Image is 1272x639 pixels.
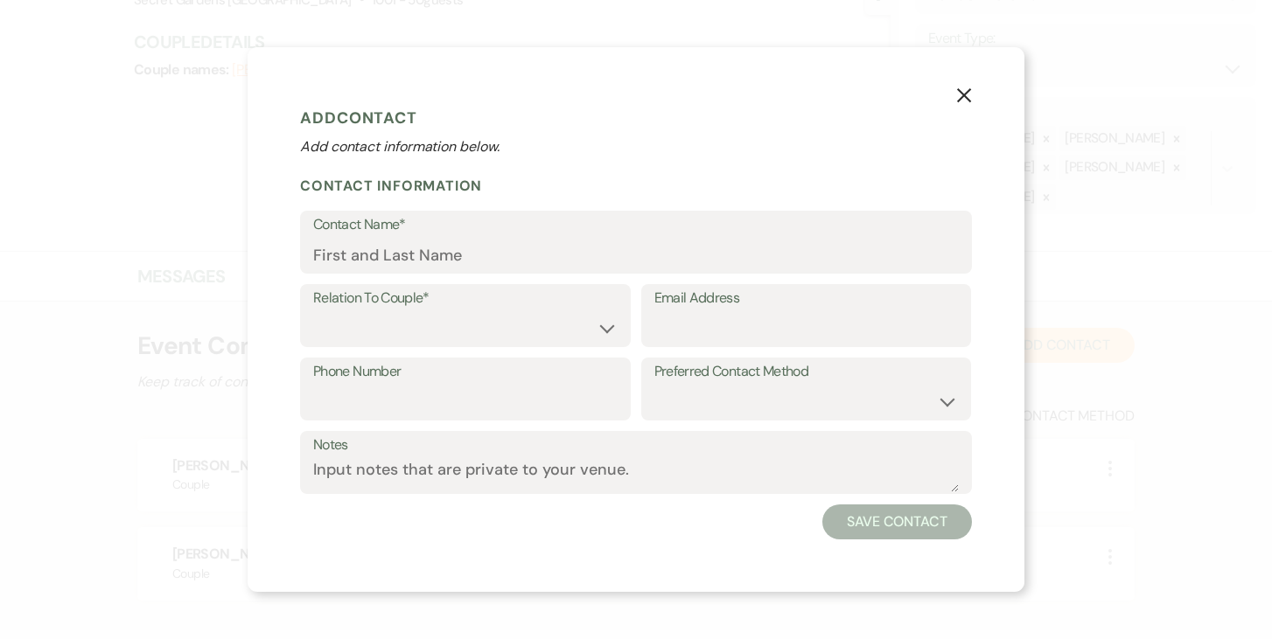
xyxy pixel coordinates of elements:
p: Add contact information below. [300,136,972,157]
label: Notes [313,433,959,458]
input: First and Last Name [313,238,959,272]
label: Email Address [654,286,959,311]
button: Save Contact [822,504,972,539]
label: Phone Number [313,359,618,385]
label: Preferred Contact Method [654,359,959,385]
label: Relation To Couple* [313,286,618,311]
h2: Contact Information [300,177,972,195]
h1: Add Contact [300,105,972,131]
label: Contact Name* [313,212,959,238]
